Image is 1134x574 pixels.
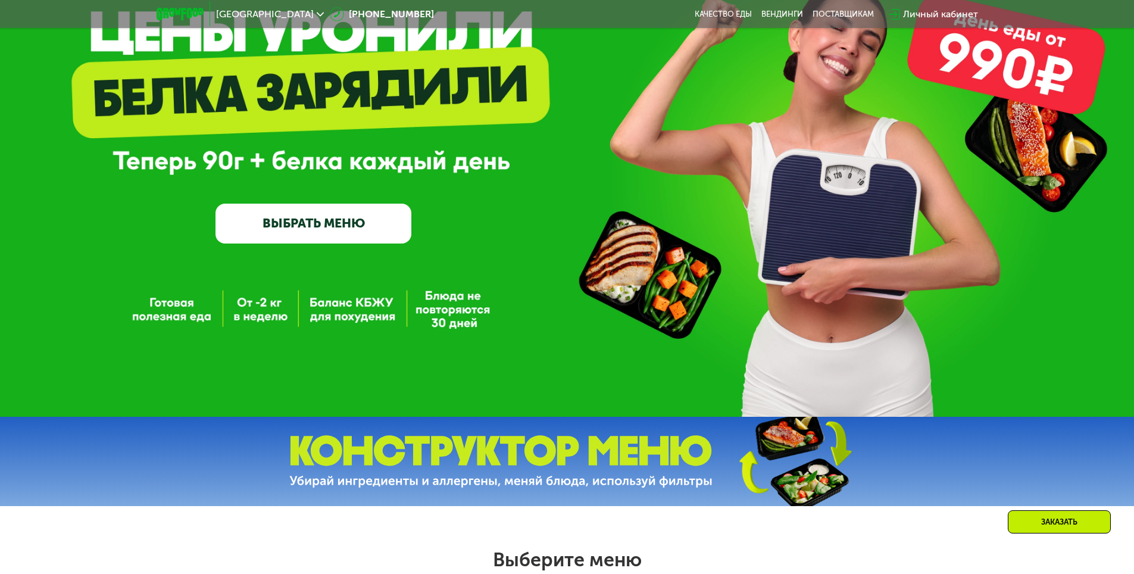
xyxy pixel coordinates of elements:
[903,7,978,21] div: Личный кабинет
[761,10,803,19] a: Вендинги
[330,7,434,21] a: [PHONE_NUMBER]
[695,10,752,19] a: Качество еды
[38,548,1096,572] h2: Выберите меню
[813,10,874,19] div: поставщикам
[1008,510,1111,534] div: Заказать
[216,10,314,19] span: [GEOGRAPHIC_DATA]
[215,204,411,243] a: ВЫБРАТЬ МЕНЮ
